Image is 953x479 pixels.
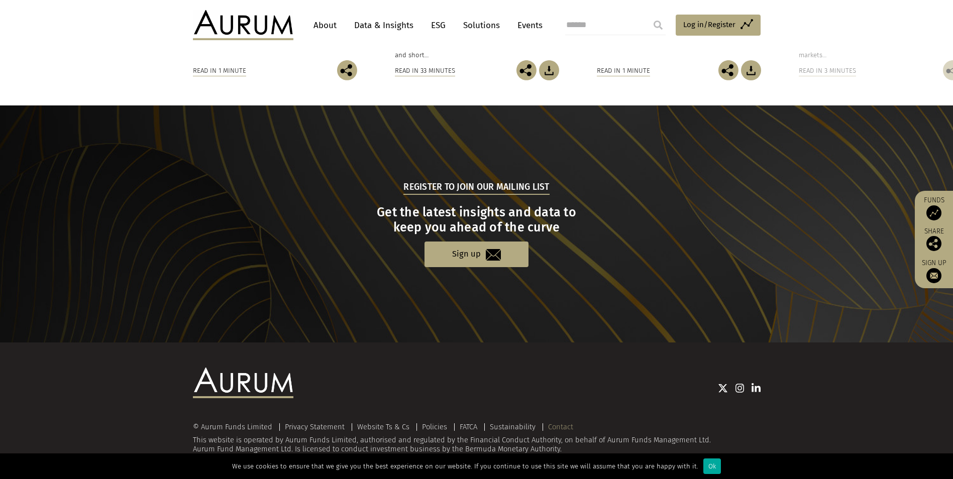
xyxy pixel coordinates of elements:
[920,228,948,251] div: Share
[285,422,345,431] a: Privacy Statement
[597,65,650,76] div: Read in 1 minute
[920,259,948,283] a: Sign up
[490,422,536,431] a: Sustainability
[741,60,761,80] img: Download Article
[799,65,856,76] div: Read in 3 minutes
[676,15,761,36] a: Log in/Register
[926,236,941,251] img: Share this post
[926,205,941,220] img: Access Funds
[703,458,721,474] div: Ok
[308,16,342,35] a: About
[357,422,409,431] a: Website Ts & Cs
[718,60,738,80] img: Share this post
[193,10,293,40] img: Aurum
[193,368,293,398] img: Aurum Logo
[683,19,735,31] span: Log in/Register
[193,423,761,454] div: This website is operated by Aurum Funds Limited, authorised and regulated by the Financial Conduc...
[648,15,668,35] input: Submit
[193,423,277,431] div: © Aurum Funds Limited
[193,65,246,76] div: Read in 1 minute
[539,60,559,80] img: Download Article
[337,60,357,80] img: Share this post
[425,242,528,267] a: Sign up
[718,383,728,393] img: Twitter icon
[920,196,948,220] a: Funds
[458,16,505,35] a: Solutions
[735,383,745,393] img: Instagram icon
[460,422,477,431] a: FATCA
[403,181,549,195] h5: Register to join our mailing list
[395,65,455,76] div: Read in 33 minutes
[422,422,447,431] a: Policies
[752,383,761,393] img: Linkedin icon
[426,16,451,35] a: ESG
[516,60,537,80] img: Share this post
[512,16,543,35] a: Events
[548,422,573,431] a: Contact
[926,268,941,283] img: Sign up to our newsletter
[349,16,418,35] a: Data & Insights
[194,205,759,235] h3: Get the latest insights and data to keep you ahead of the curve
